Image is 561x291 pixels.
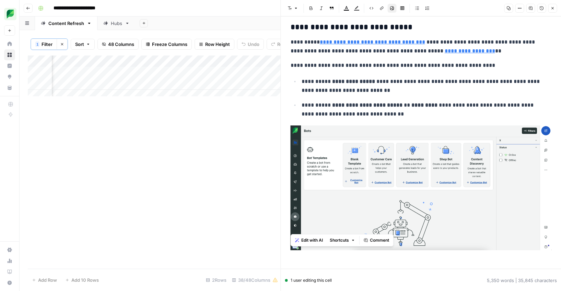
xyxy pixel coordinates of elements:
[97,39,139,50] button: 48 Columns
[38,277,57,283] span: Add Row
[292,236,326,245] button: Edit with AI
[487,277,557,284] div: 5,350 words | 35,845 characters
[301,237,323,243] span: Edit with AI
[4,266,15,277] a: Learning Hub
[97,16,136,30] a: Hubs
[108,41,134,48] span: 48 Columns
[35,16,97,30] a: Content Refresh
[195,39,234,50] button: Row Height
[237,39,264,50] button: Undo
[285,277,332,283] div: 1 user editing this cell
[152,41,187,48] span: Freeze Columns
[4,49,15,60] a: Browse
[48,20,84,27] div: Content Refresh
[370,237,389,243] span: Comment
[75,41,84,48] span: Sort
[205,41,230,48] span: Row Height
[4,60,15,71] a: Insights
[267,39,293,50] button: Redo
[4,5,15,23] button: Workspace: SproutSocial
[71,39,95,50] button: Sort
[35,41,39,47] div: 1
[4,38,15,49] a: Home
[248,41,259,48] span: Undo
[31,39,57,50] button: 1Filter
[141,39,192,50] button: Freeze Columns
[229,275,281,286] div: 38/48 Columns
[111,20,122,27] div: Hubs
[203,275,229,286] div: 2 Rows
[4,82,15,93] a: Your Data
[330,237,349,243] span: Shortcuts
[42,41,52,48] span: Filter
[361,236,392,245] button: Comment
[4,71,15,82] a: Opportunities
[71,277,99,283] span: Add 10 Rows
[28,275,61,286] button: Add Row
[4,244,15,255] a: Settings
[4,277,15,288] button: Help + Support
[4,255,15,266] a: Usage
[36,41,38,47] span: 1
[327,236,358,245] button: Shortcuts
[4,8,16,20] img: SproutSocial Logo
[61,275,103,286] button: Add 10 Rows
